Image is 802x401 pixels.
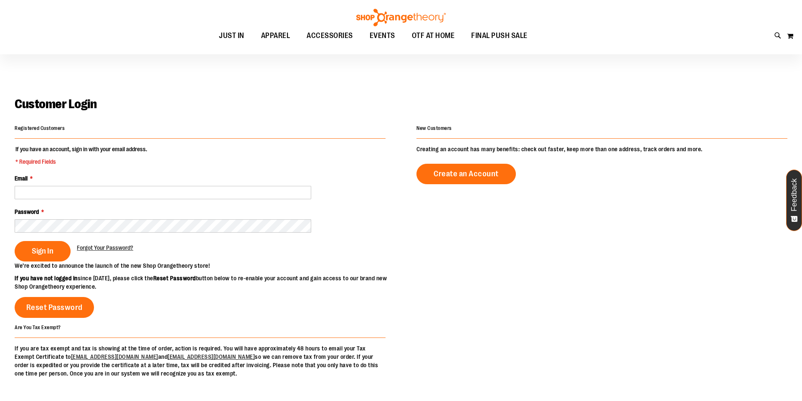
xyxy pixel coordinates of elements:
p: We’re excited to announce the launch of the new Shop Orangetheory store! [15,261,401,270]
p: If you are tax exempt and tax is showing at the time of order, action is required. You will have ... [15,344,386,378]
span: Password [15,208,39,215]
span: EVENTS [370,26,395,45]
span: Sign In [32,246,53,256]
a: OTF AT HOME [404,26,463,46]
p: since [DATE], please click the button below to re-enable your account and gain access to our bran... [15,274,401,291]
span: Forgot Your Password? [77,244,133,251]
span: OTF AT HOME [412,26,455,45]
span: Feedback [790,178,798,211]
span: ACCESSORIES [307,26,353,45]
button: Feedback - Show survey [786,170,802,231]
legend: If you have an account, sign in with your email address. [15,145,148,166]
span: JUST IN [219,26,244,45]
span: Email [15,175,28,182]
a: ACCESSORIES [298,26,361,46]
span: * Required Fields [15,157,147,166]
strong: Registered Customers [15,125,65,131]
a: Create an Account [416,164,516,184]
strong: Reset Password [153,275,196,282]
a: JUST IN [211,26,253,46]
p: Creating an account has many benefits: check out faster, keep more than one address, track orders... [416,145,787,153]
span: Create an Account [434,169,499,178]
img: Shop Orangetheory [355,9,447,26]
span: APPAREL [261,26,290,45]
button: Sign In [15,241,71,261]
strong: New Customers [416,125,452,131]
a: [EMAIL_ADDRESS][DOMAIN_NAME] [168,353,255,360]
a: EVENTS [361,26,404,46]
span: Customer Login [15,97,96,111]
a: Forgot Your Password? [77,244,133,252]
strong: If you have not logged in [15,275,78,282]
a: APPAREL [253,26,299,46]
a: Reset Password [15,297,94,318]
span: Reset Password [26,303,83,312]
a: FINAL PUSH SALE [463,26,536,46]
a: [EMAIL_ADDRESS][DOMAIN_NAME] [71,353,158,360]
span: FINAL PUSH SALE [471,26,528,45]
strong: Are You Tax Exempt? [15,325,61,330]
